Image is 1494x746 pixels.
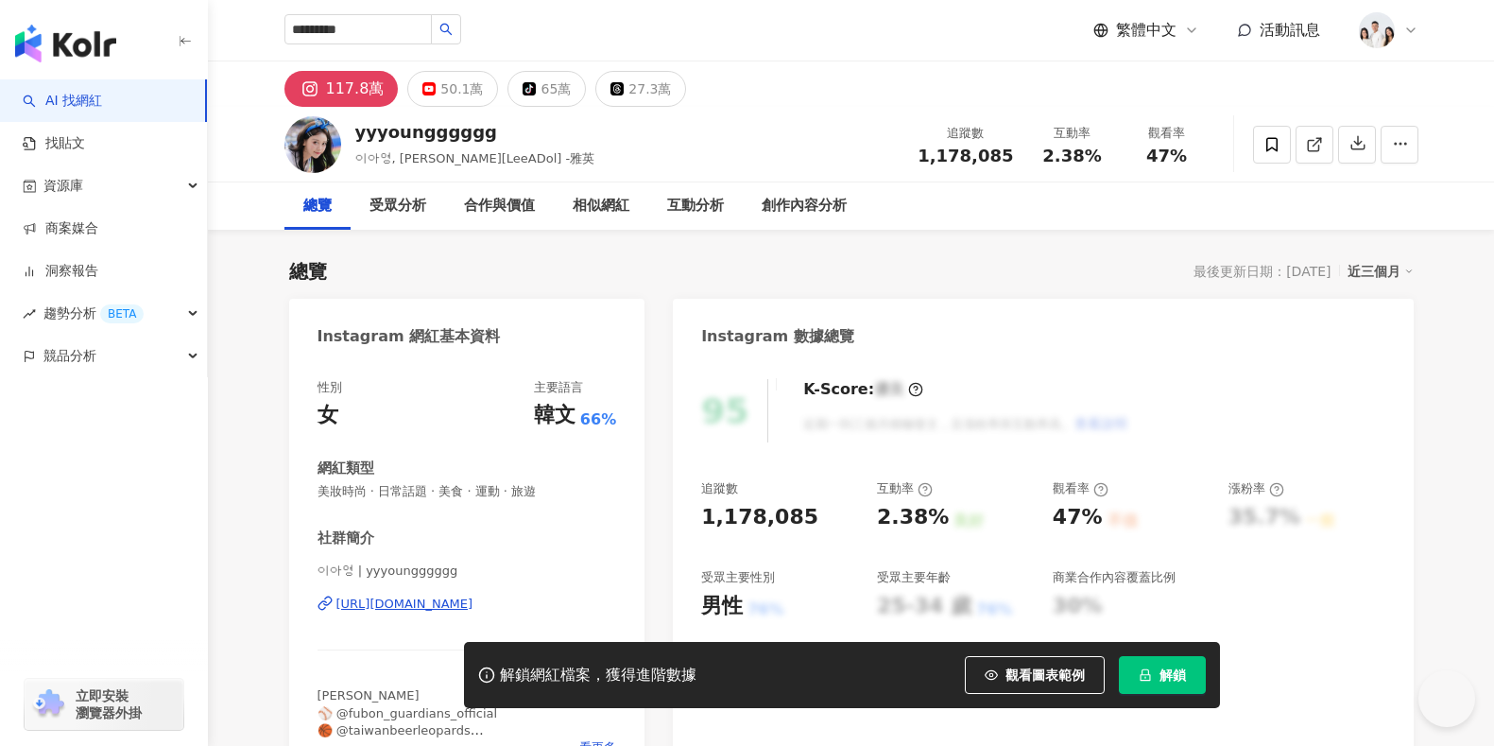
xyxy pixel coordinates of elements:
[877,503,949,532] div: 2.38%
[762,195,847,217] div: 創作內容分析
[667,195,724,217] div: 互動分析
[1116,20,1176,41] span: 繁體中文
[507,71,586,107] button: 65萬
[407,71,498,107] button: 50.1萬
[1359,12,1395,48] img: 20231221_NR_1399_Small.jpg
[1042,147,1101,165] span: 2.38%
[23,219,98,238] a: 商案媒合
[318,596,617,613] a: [URL][DOMAIN_NAME]
[1193,264,1331,279] div: 最後更新日期：[DATE]
[43,292,144,335] span: 趨勢分析
[23,134,85,153] a: 找貼文
[25,679,183,730] a: chrome extension立即安裝 瀏覽器外掛
[918,146,1013,165] span: 1,178,085
[318,326,501,347] div: Instagram 網紅基本資料
[23,307,36,321] span: rise
[1159,668,1186,683] span: 解鎖
[701,592,743,621] div: 男性
[318,563,617,580] span: 이아영 | yyyoungggggg
[1053,503,1103,532] div: 47%
[1053,569,1176,586] div: 商業合作內容覆蓋比例
[1119,656,1206,694] button: 解鎖
[628,76,671,102] div: 27.3萬
[318,401,338,430] div: 女
[284,71,399,107] button: 117.8萬
[595,71,686,107] button: 27.3萬
[23,92,102,111] a: searchAI 找網紅
[701,569,775,586] div: 受眾主要性別
[573,195,629,217] div: 相似網紅
[355,151,595,165] span: 이아영, [PERSON_NAME][LeeADol] -雅英
[318,483,617,500] span: 美妝時尚 · 日常話題 · 美食 · 運動 · 旅遊
[1260,21,1320,39] span: 活動訊息
[318,459,374,478] div: 網紅類型
[1005,668,1085,683] span: 觀看圖表範例
[303,195,332,217] div: 總覽
[534,379,583,396] div: 主要語言
[534,401,575,430] div: 韓文
[43,335,96,377] span: 競品分析
[76,687,142,721] span: 立即安裝 瀏覽器外掛
[440,76,483,102] div: 50.1萬
[318,379,342,396] div: 性別
[15,25,116,62] img: logo
[500,666,696,685] div: 解鎖網紅檔案，獲得進階數據
[23,262,98,281] a: 洞察報告
[30,689,67,720] img: chrome extension
[289,258,327,285] div: 總覽
[918,124,1013,143] div: 追蹤數
[439,23,453,36] span: search
[1131,124,1203,143] div: 觀看率
[1037,124,1108,143] div: 互動率
[803,379,923,400] div: K-Score :
[464,195,535,217] div: 合作與價值
[877,480,933,497] div: 互動率
[1146,147,1187,165] span: 47%
[701,503,818,532] div: 1,178,085
[43,165,83,207] span: 資源庫
[877,569,951,586] div: 受眾主要年齡
[1348,259,1414,284] div: 近三個月
[1139,668,1152,682] span: lock
[580,409,616,430] span: 66%
[355,120,595,144] div: yyyoungggggg
[541,76,571,102] div: 65萬
[318,529,374,548] div: 社群簡介
[369,195,426,217] div: 受眾分析
[701,326,854,347] div: Instagram 數據總覽
[336,596,473,613] div: [URL][DOMAIN_NAME]
[1228,480,1284,497] div: 漲粉率
[965,656,1105,694] button: 觀看圖表範例
[701,480,738,497] div: 追蹤數
[284,116,341,173] img: KOL Avatar
[326,76,385,102] div: 117.8萬
[100,304,144,323] div: BETA
[1053,480,1108,497] div: 觀看率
